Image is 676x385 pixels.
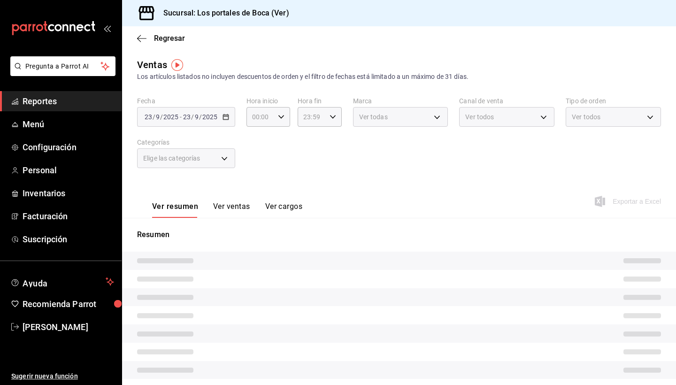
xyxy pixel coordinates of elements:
[23,210,114,223] span: Facturación
[359,112,388,122] span: Ver todas
[143,154,200,163] span: Elige las categorías
[23,276,102,287] span: Ayuda
[154,34,185,43] span: Regresar
[160,113,163,121] span: /
[23,233,114,246] span: Suscripción
[246,98,290,104] label: Hora inicio
[10,56,115,76] button: Pregunta a Parrot AI
[152,202,302,218] div: navigation tabs
[194,113,199,121] input: --
[137,229,661,240] p: Resumen
[265,202,303,218] button: Ver cargos
[191,113,194,121] span: /
[459,98,554,104] label: Canal de venta
[298,98,341,104] label: Hora fin
[23,95,114,108] span: Reportes
[23,118,114,131] span: Menú
[199,113,202,121] span: /
[213,202,250,218] button: Ver ventas
[7,68,115,78] a: Pregunta a Parrot AI
[183,113,191,121] input: --
[137,58,167,72] div: Ventas
[23,187,114,200] span: Inventarios
[155,113,160,121] input: --
[180,113,182,121] span: -
[156,8,289,19] h3: Sucursal: Los portales de Boca (Ver)
[23,141,114,154] span: Configuración
[23,321,114,333] span: [PERSON_NAME]
[152,202,198,218] button: Ver resumen
[137,72,661,82] div: Los artículos listados no incluyen descuentos de orden y el filtro de fechas está limitado a un m...
[23,298,114,310] span: Recomienda Parrot
[144,113,153,121] input: --
[202,113,218,121] input: ----
[572,112,600,122] span: Ver todos
[25,62,101,71] span: Pregunta a Parrot AI
[137,34,185,43] button: Regresar
[566,98,661,104] label: Tipo de orden
[11,371,114,381] span: Sugerir nueva función
[153,113,155,121] span: /
[103,24,111,32] button: open_drawer_menu
[353,98,448,104] label: Marca
[163,113,179,121] input: ----
[137,139,235,146] label: Categorías
[465,112,494,122] span: Ver todos
[137,98,235,104] label: Fecha
[23,164,114,177] span: Personal
[171,59,183,71] img: Tooltip marker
